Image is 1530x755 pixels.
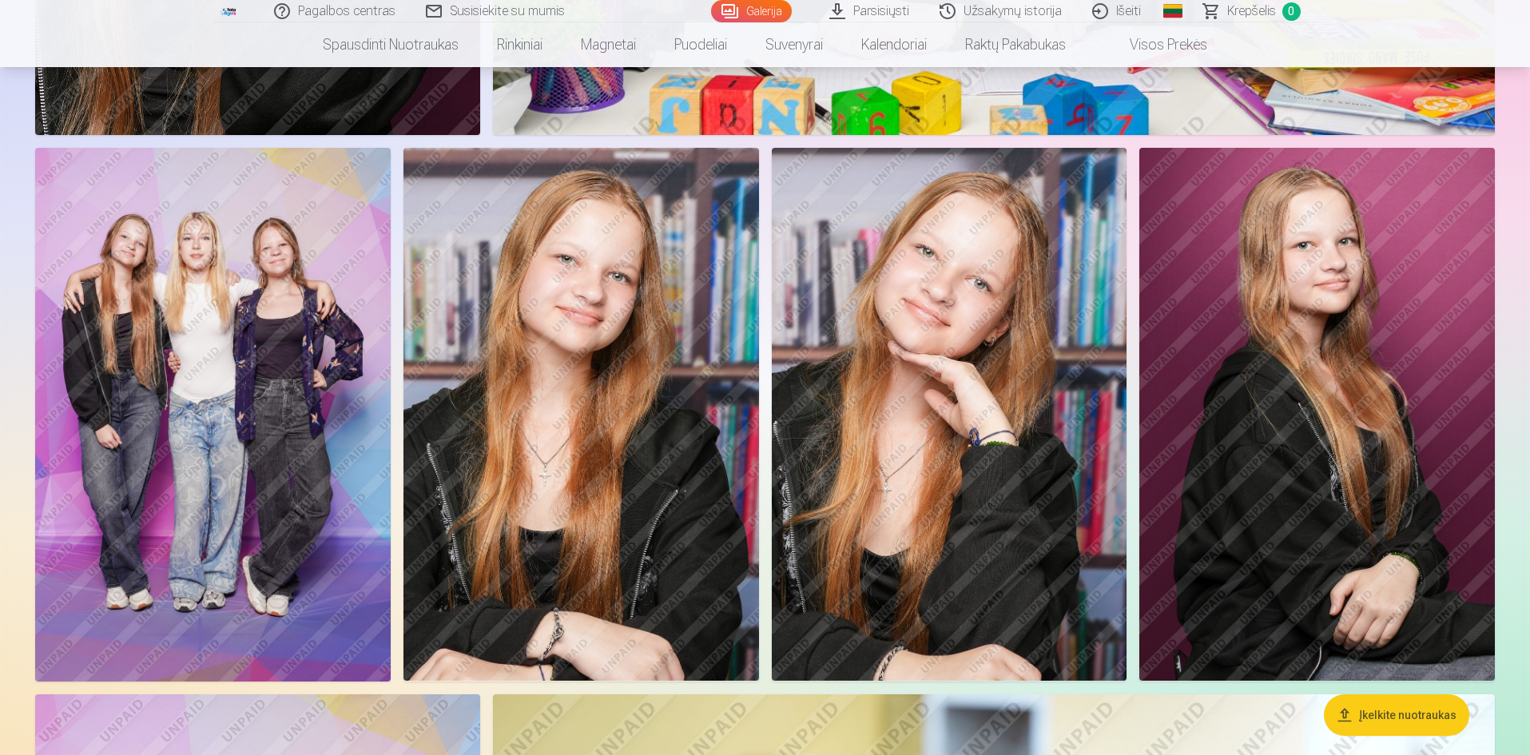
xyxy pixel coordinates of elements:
a: Puodeliai [655,22,746,67]
a: Magnetai [562,22,655,67]
a: Raktų pakabukas [946,22,1085,67]
a: Rinkiniai [478,22,562,67]
a: Spausdinti nuotraukas [304,22,478,67]
button: Įkelkite nuotraukas [1324,694,1469,736]
span: 0 [1282,2,1301,21]
a: Kalendoriai [842,22,946,67]
span: Krepšelis [1227,2,1276,21]
img: /fa2 [221,6,238,16]
a: Suvenyrai [746,22,842,67]
a: Visos prekės [1085,22,1226,67]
